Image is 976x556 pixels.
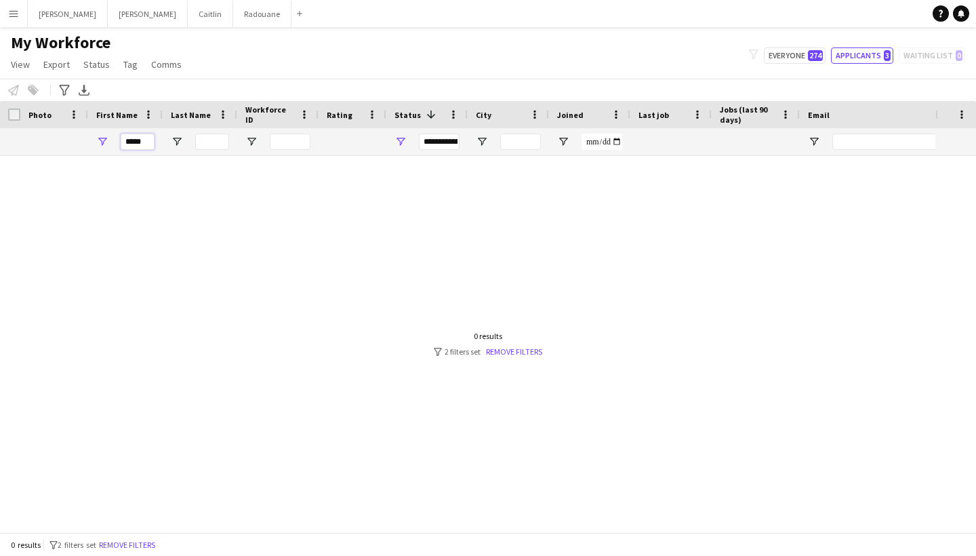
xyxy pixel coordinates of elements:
[11,33,110,53] span: My Workforce
[78,56,115,73] a: Status
[394,136,407,148] button: Open Filter Menu
[582,134,622,150] input: Joined Filter Input
[394,110,421,120] span: Status
[195,134,229,150] input: Last Name Filter Input
[58,540,96,550] span: 2 filters set
[38,56,75,73] a: Export
[434,331,542,341] div: 0 results
[884,50,891,61] span: 3
[638,110,669,120] span: Last job
[245,104,294,125] span: Workforce ID
[43,58,70,71] span: Export
[11,58,30,71] span: View
[557,136,569,148] button: Open Filter Menu
[28,1,108,27] button: [PERSON_NAME]
[476,110,491,120] span: City
[233,1,291,27] button: Radouane
[108,1,188,27] button: [PERSON_NAME]
[831,47,893,64] button: Applicants3
[151,58,182,71] span: Comms
[764,47,826,64] button: Everyone274
[5,56,35,73] a: View
[146,56,187,73] a: Comms
[327,110,352,120] span: Rating
[808,136,820,148] button: Open Filter Menu
[96,538,158,553] button: Remove filters
[486,346,542,357] a: Remove filters
[188,1,233,27] button: Caitlin
[121,134,155,150] input: First Name Filter Input
[118,56,143,73] a: Tag
[808,50,823,61] span: 274
[171,136,183,148] button: Open Filter Menu
[123,58,138,71] span: Tag
[96,110,138,120] span: First Name
[8,108,20,121] input: Column with Header Selection
[83,58,110,71] span: Status
[56,82,73,98] app-action-btn: Advanced filters
[76,82,92,98] app-action-btn: Export XLSX
[245,136,258,148] button: Open Filter Menu
[96,136,108,148] button: Open Filter Menu
[720,104,775,125] span: Jobs (last 90 days)
[476,136,488,148] button: Open Filter Menu
[171,110,211,120] span: Last Name
[434,346,542,357] div: 2 filters set
[270,134,310,150] input: Workforce ID Filter Input
[500,134,541,150] input: City Filter Input
[808,110,830,120] span: Email
[28,110,52,120] span: Photo
[557,110,584,120] span: Joined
